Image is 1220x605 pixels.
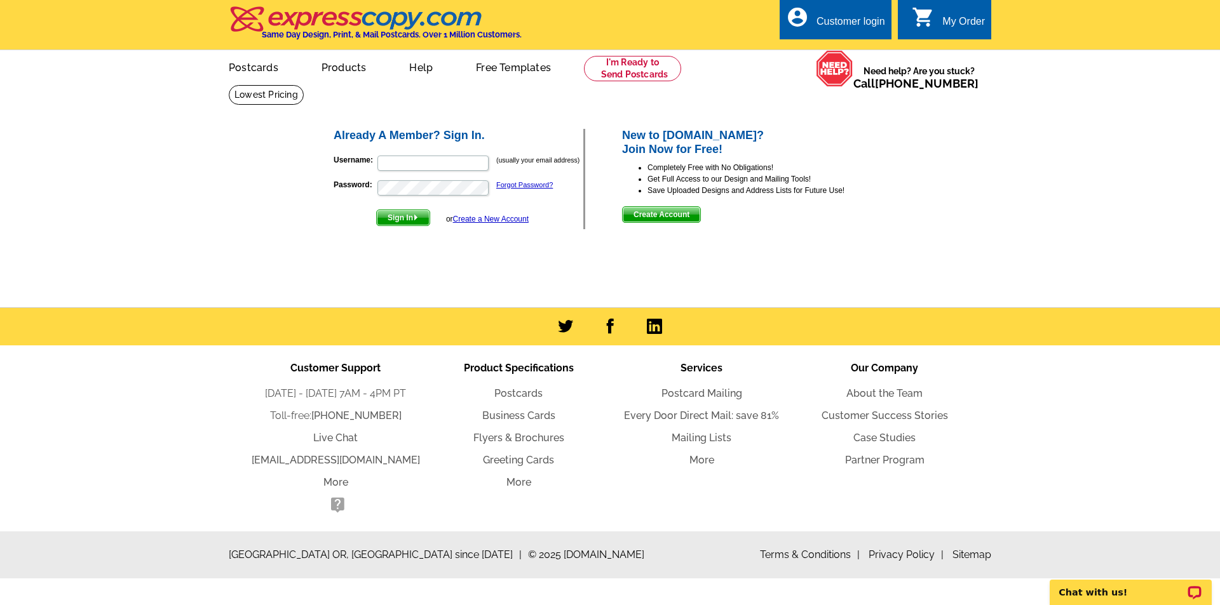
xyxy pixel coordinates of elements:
span: Our Company [851,362,918,374]
span: Customer Support [290,362,381,374]
a: Postcard Mailing [661,387,742,399]
a: Postcards [208,51,299,81]
a: Create a New Account [453,215,529,223]
span: Services [681,362,722,374]
i: shopping_cart [912,6,935,29]
a: Every Door Direct Mail: save 81% [624,409,779,422]
img: button-next-arrow-white.png [413,215,419,220]
span: © 2025 [DOMAIN_NAME] [528,547,644,562]
a: [PHONE_NUMBER] [311,409,402,422]
a: Same Day Design, Print, & Mail Postcards. Over 1 Million Customers. [229,15,522,39]
h2: Already A Member? Sign In. [334,129,583,143]
small: (usually your email address) [496,156,579,164]
li: [DATE] - [DATE] 7AM - 4PM PT [244,386,427,401]
label: Username: [334,154,376,166]
a: Business Cards [482,409,555,422]
span: Need help? Are you stuck? [853,65,985,90]
a: Live Chat [313,432,358,444]
li: Save Uploaded Designs and Address Lists for Future Use! [647,185,888,196]
a: About the Team [846,387,923,399]
a: Partner Program [845,454,925,466]
a: Postcards [494,387,543,399]
div: Customer login [817,16,885,34]
li: Completely Free with No Obligations! [647,162,888,173]
span: Create Account [623,207,700,222]
a: More [506,476,531,488]
img: help [816,50,853,87]
button: Create Account [622,206,701,223]
a: account_circle Customer login [786,14,885,30]
div: My Order [942,16,985,34]
span: [GEOGRAPHIC_DATA] OR, [GEOGRAPHIC_DATA] since [DATE] [229,547,522,562]
h2: New to [DOMAIN_NAME]? Join Now for Free! [622,129,888,156]
iframe: LiveChat chat widget [1041,565,1220,605]
span: Sign In [377,210,430,225]
a: Terms & Conditions [760,548,860,561]
a: shopping_cart My Order [912,14,985,30]
li: Toll-free: [244,408,427,423]
label: Password: [334,179,376,190]
div: or [446,213,529,225]
a: More [689,454,714,466]
a: Case Studies [853,432,916,444]
a: Privacy Policy [869,548,944,561]
a: Free Templates [456,51,571,81]
span: Product Specifications [464,362,574,374]
a: Help [389,51,453,81]
a: More [323,476,348,488]
a: Sitemap [952,548,991,561]
a: Mailing Lists [672,432,731,444]
a: Products [301,51,387,81]
a: [EMAIL_ADDRESS][DOMAIN_NAME] [252,454,420,466]
a: Customer Success Stories [822,409,948,422]
h4: Same Day Design, Print, & Mail Postcards. Over 1 Million Customers. [262,30,522,39]
i: account_circle [786,6,809,29]
a: Flyers & Brochures [473,432,564,444]
span: Call [853,77,979,90]
a: [PHONE_NUMBER] [875,77,979,90]
button: Sign In [376,209,430,226]
a: Greeting Cards [483,454,554,466]
a: Forgot Password? [496,181,553,189]
li: Get Full Access to our Design and Mailing Tools! [647,173,888,185]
